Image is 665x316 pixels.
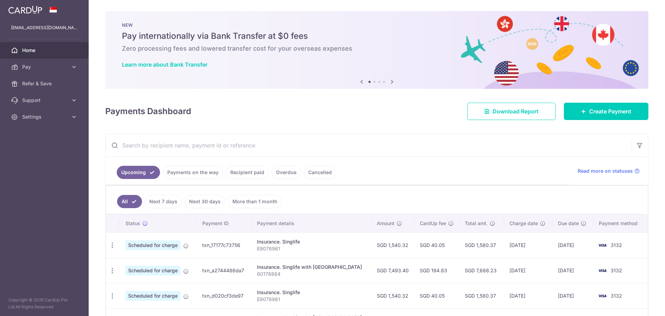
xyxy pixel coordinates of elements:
[185,195,225,208] a: Next 30 days
[105,11,648,89] img: Bank transfer banner
[122,31,632,42] h5: Pay internationally via Bank Transfer at $0 fees
[564,103,648,120] a: Create Payment
[371,258,414,283] td: SGD 7,493.40
[257,264,366,271] div: Insurance. Singlife with [GEOGRAPHIC_DATA]
[595,292,609,300] img: Bank Card
[163,166,223,179] a: Payments on the way
[197,232,251,258] td: txn_17177c73756
[459,232,504,258] td: SGD 1,580.37
[595,241,609,249] img: Bank Card
[504,232,553,258] td: [DATE]
[226,166,269,179] a: Recipient paid
[459,258,504,283] td: SGD 7,688.23
[552,258,593,283] td: [DATE]
[504,283,553,308] td: [DATE]
[228,195,282,208] a: More than 1 month
[578,168,633,174] span: Read more on statuses
[257,271,366,277] p: 80178864
[22,97,68,104] span: Support
[145,195,182,208] a: Next 7 days
[589,107,631,116] span: Create Payment
[371,283,414,308] td: SGD 1,540.32
[414,232,459,258] td: SGD 40.05
[117,195,142,208] a: All
[125,220,140,227] span: Status
[122,44,632,53] h6: Zero processing fees and lowered transfer cost for your overseas expenses
[11,24,78,31] p: [EMAIL_ADDRESS][DOMAIN_NAME]
[22,47,68,54] span: Home
[257,289,366,296] div: Insurance. Singlife
[509,220,538,227] span: Charge date
[125,291,180,301] span: Scheduled for charge
[22,80,68,87] span: Refer & Save
[552,232,593,258] td: [DATE]
[578,168,640,174] a: Read more on statuses
[197,258,251,283] td: txn_a2744486da7
[257,238,366,245] div: Insurance. Singlife
[197,214,251,232] th: Payment ID
[22,113,68,120] span: Settings
[611,267,622,273] span: 3132
[105,105,191,118] h4: Payments Dashboard
[197,283,251,308] td: txn_d020cf3de97
[414,258,459,283] td: SGD 194.83
[257,245,366,252] p: E9078961
[459,283,504,308] td: SGD 1,580.37
[272,166,301,179] a: Overdue
[414,283,459,308] td: SGD 40.05
[125,240,180,250] span: Scheduled for charge
[595,266,609,275] img: Bank Card
[251,214,371,232] th: Payment details
[465,220,488,227] span: Total amt.
[22,63,68,70] span: Pay
[122,22,632,28] p: NEW
[493,107,539,116] span: Download Report
[558,220,579,227] span: Due date
[504,258,553,283] td: [DATE]
[257,296,366,303] p: E9078961
[371,232,414,258] td: SGD 1,540.32
[117,166,160,179] a: Upcoming
[304,166,336,179] a: Cancelled
[467,103,556,120] a: Download Report
[125,266,180,275] span: Scheduled for charge
[8,6,42,14] img: CardUp
[377,220,394,227] span: Amount
[611,293,622,299] span: 3132
[420,220,446,227] span: CardUp fee
[552,283,593,308] td: [DATE]
[593,214,648,232] th: Payment method
[122,61,207,68] a: Learn more about Bank Transfer
[106,134,631,156] input: Search by recipient name, payment id or reference
[611,242,622,248] span: 3132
